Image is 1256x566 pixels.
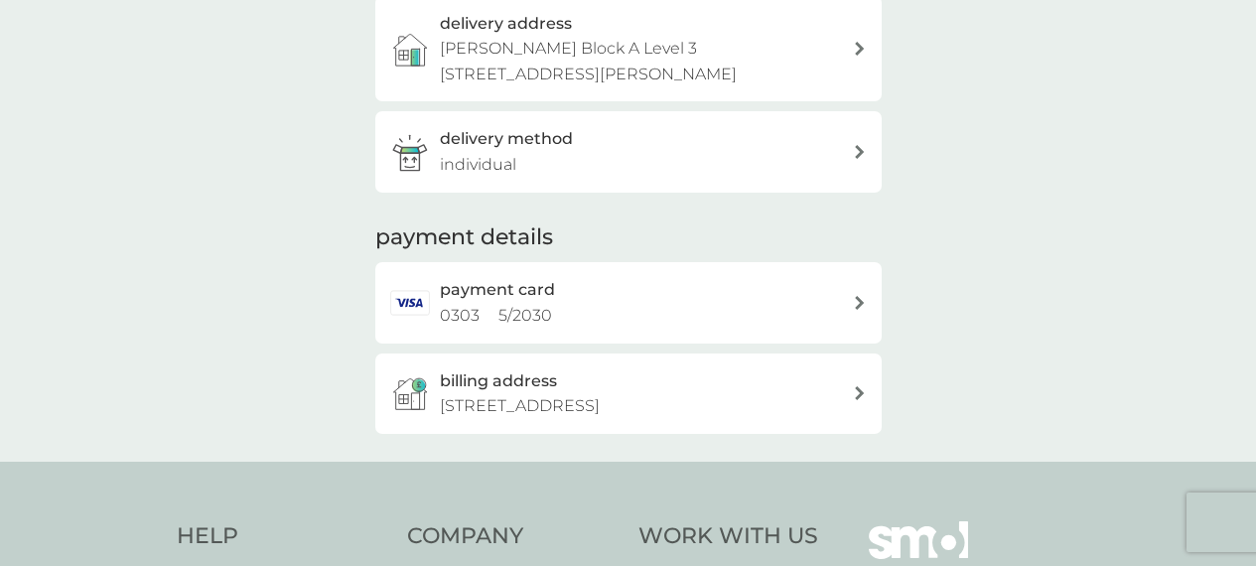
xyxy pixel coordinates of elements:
button: billing address[STREET_ADDRESS] [375,354,882,434]
h4: Help [177,521,388,552]
p: individual [440,152,516,178]
h3: delivery method [440,126,573,152]
p: [PERSON_NAME] Block A Level 3 [STREET_ADDRESS][PERSON_NAME] [440,36,853,86]
span: 0303 [440,306,480,325]
span: 5 / 2030 [498,306,552,325]
a: delivery methodindividual [375,111,882,192]
h4: Company [407,521,619,552]
a: payment card0303 5/2030 [375,262,882,343]
h3: billing address [440,368,557,394]
h3: delivery address [440,11,572,37]
p: [STREET_ADDRESS] [440,393,600,419]
h2: payment card [440,277,555,303]
h4: Work With Us [638,521,818,552]
h2: payment details [375,222,553,253]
